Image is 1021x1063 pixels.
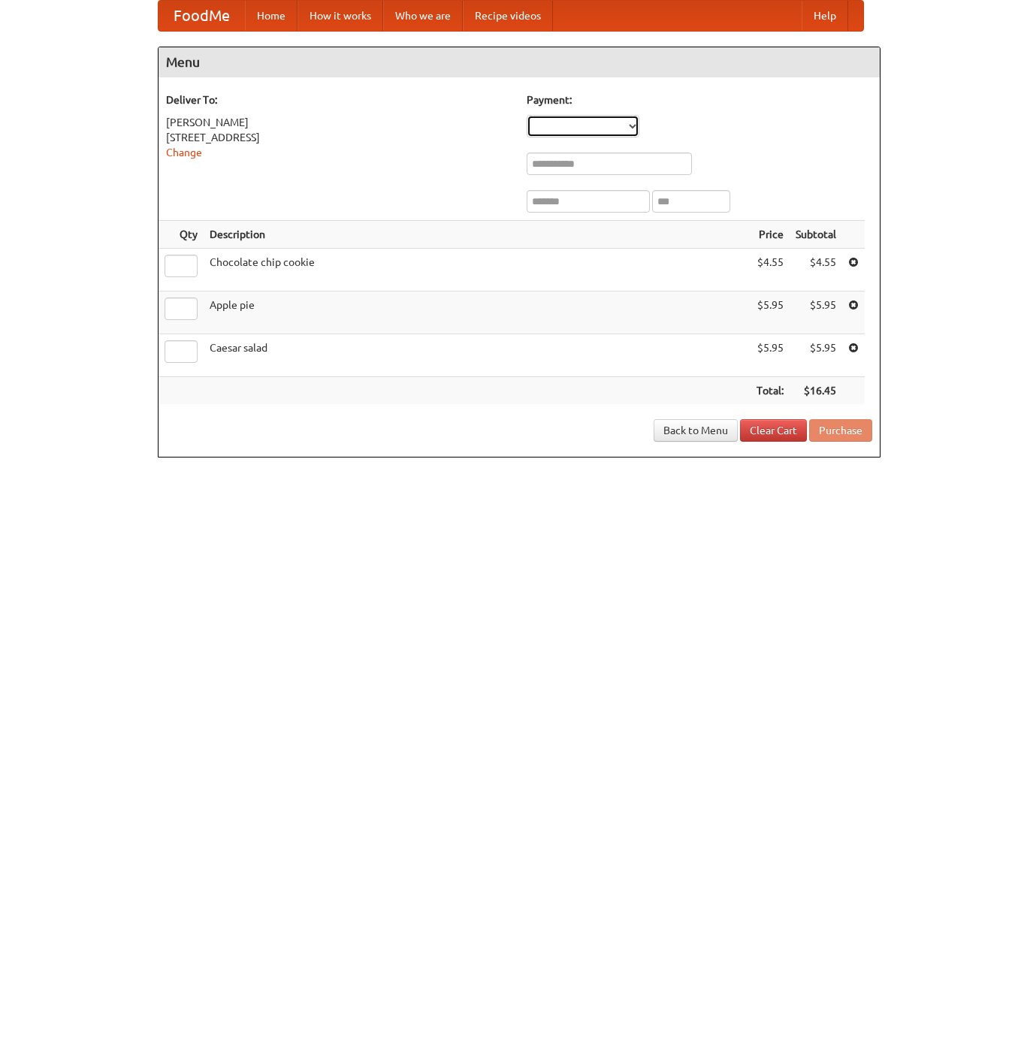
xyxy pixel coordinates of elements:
a: Help [802,1,848,31]
td: Chocolate chip cookie [204,249,751,291]
a: Home [245,1,298,31]
td: $5.95 [790,334,842,377]
a: Who we are [383,1,463,31]
div: [STREET_ADDRESS] [166,130,512,145]
td: $4.55 [751,249,790,291]
h5: Payment: [527,92,872,107]
h4: Menu [159,47,880,77]
td: $5.95 [790,291,842,334]
th: Qty [159,221,204,249]
td: Apple pie [204,291,751,334]
td: $5.95 [751,291,790,334]
a: Clear Cart [740,419,807,442]
button: Purchase [809,419,872,442]
th: $16.45 [790,377,842,405]
div: [PERSON_NAME] [166,115,512,130]
th: Subtotal [790,221,842,249]
a: FoodMe [159,1,245,31]
h5: Deliver To: [166,92,512,107]
th: Description [204,221,751,249]
a: How it works [298,1,383,31]
td: Caesar salad [204,334,751,377]
a: Change [166,146,202,159]
th: Total: [751,377,790,405]
td: $4.55 [790,249,842,291]
a: Recipe videos [463,1,553,31]
td: $5.95 [751,334,790,377]
th: Price [751,221,790,249]
a: Back to Menu [654,419,738,442]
